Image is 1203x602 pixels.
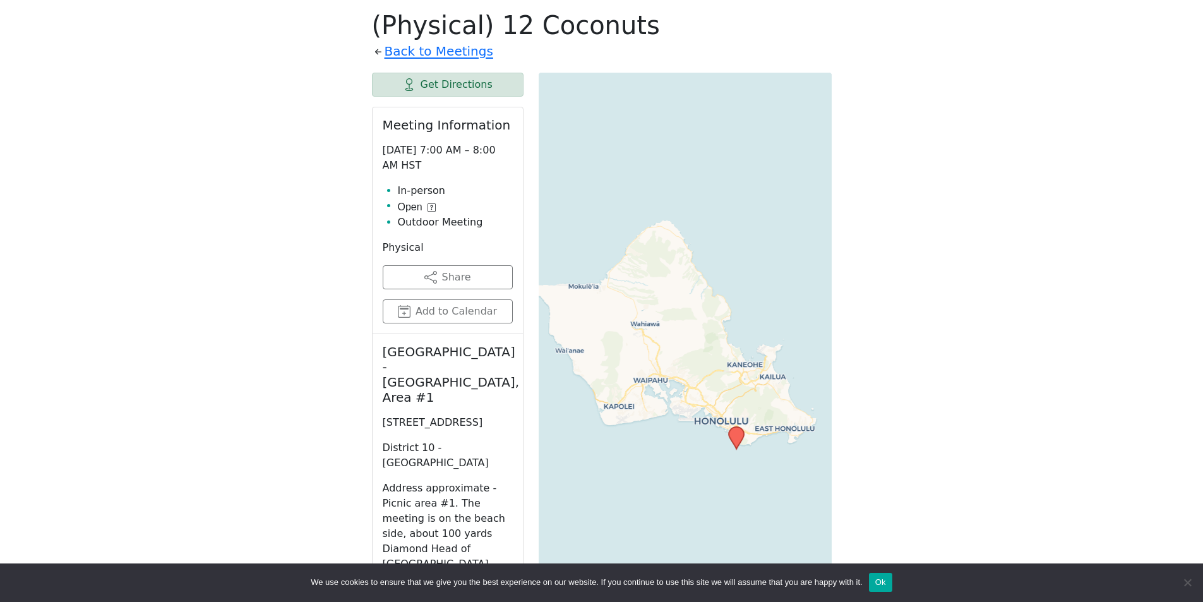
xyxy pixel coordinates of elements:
p: [STREET_ADDRESS] [383,415,513,430]
a: Get Directions [372,73,524,97]
a: Back to Meetings [385,40,493,63]
span: No [1181,576,1194,589]
span: We use cookies to ensure that we give you the best experience on our website. If you continue to ... [311,576,862,589]
p: [DATE] 7:00 AM – 8:00 AM HST [383,143,513,173]
button: Add to Calendar [383,299,513,323]
h2: Meeting Information [383,117,513,133]
li: Outdoor Meeting [398,215,513,230]
span: Open [398,200,422,215]
p: Address approximate - Picnic area #1. The meeting is on the beach side, about 100 yards Diamond H... [383,481,513,572]
p: District 10 - [GEOGRAPHIC_DATA] [383,440,513,471]
h1: (Physical) 12 Coconuts [372,10,832,40]
p: Physical [383,240,513,255]
button: Share [383,265,513,289]
h2: [GEOGRAPHIC_DATA] - [GEOGRAPHIC_DATA], Area #1 [383,344,513,405]
button: Open [398,200,436,215]
button: Ok [869,573,892,592]
li: In-person [398,183,513,198]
